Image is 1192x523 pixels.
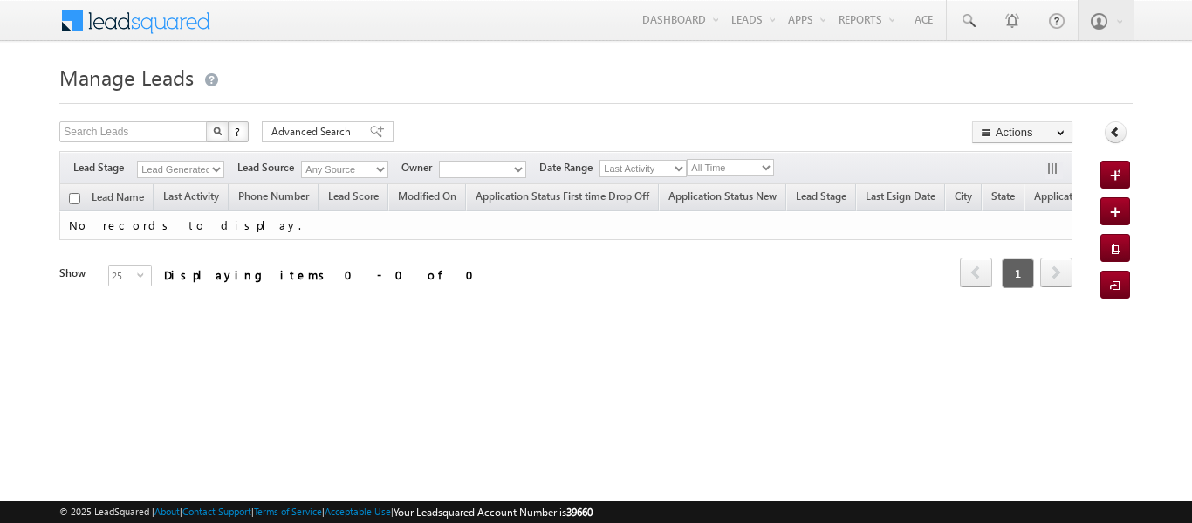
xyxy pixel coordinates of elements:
span: City [955,189,972,203]
a: Phone Number [229,187,318,210]
span: Last Esign Date [866,189,935,203]
span: Application Status First time Drop Off [476,189,649,203]
a: State [983,187,1024,210]
span: select [137,271,151,279]
span: ? [235,124,243,139]
span: Advanced Search [271,124,356,140]
span: © 2025 LeadSquared | | | | | [59,504,593,520]
a: Lead Score [319,187,387,210]
span: Phone Number [238,189,309,203]
a: Application Status [1025,187,1127,210]
span: Date Range [539,160,599,175]
a: Modified On [389,187,465,210]
span: Modified On [398,189,456,203]
span: prev [960,258,992,287]
input: Check all records [69,193,80,204]
a: Application Status First time Drop Off [467,187,658,210]
a: Application Status New [660,187,785,210]
a: prev [960,259,992,287]
div: Show [59,265,94,281]
a: Terms of Service [254,506,322,517]
img: Search [213,127,222,135]
a: Last Esign Date [857,187,944,210]
span: 39660 [566,506,593,519]
button: ? [228,121,249,142]
a: Acceptable Use [325,506,391,517]
span: Lead Score [328,189,379,203]
span: Owner [401,160,439,175]
a: next [1040,259,1072,287]
span: 25 [109,266,137,286]
span: next [1040,258,1072,287]
span: State [991,189,1015,203]
span: Application Status New [668,189,777,203]
a: Contact Support [182,506,251,517]
a: City [946,187,981,210]
a: Lead Name [83,188,153,210]
span: Application Status [1034,189,1119,203]
span: Manage Leads [59,63,194,91]
span: Lead Stage [73,160,137,175]
a: About [154,506,180,517]
span: 1 [1002,258,1034,288]
span: Lead Stage [796,189,846,203]
span: Lead Source [237,160,301,175]
a: Lead Stage [787,187,855,210]
a: Last Activity [154,187,228,210]
button: Actions [972,121,1072,143]
div: Displaying items 0 - 0 of 0 [164,265,484,285]
span: Your Leadsquared Account Number is [394,506,593,519]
